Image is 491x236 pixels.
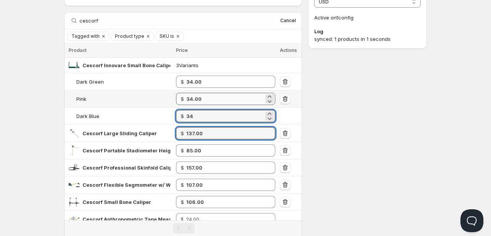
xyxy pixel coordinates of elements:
input: 209.00 [186,162,264,174]
div: Dark Blue [76,112,99,120]
strong: $ [181,165,184,171]
nav: Pagination [64,220,302,236]
span: Cescorf Professional Skinfold Caliper Kit [82,165,186,171]
p: Active on 1 config [314,14,421,21]
input: 46.00 [186,76,264,88]
span: Tagged with [71,33,100,39]
span: $ [181,216,184,222]
span: Cancel [280,18,296,24]
span: Actions [280,47,297,53]
strong: $ [181,147,184,154]
input: 189.00 [186,127,264,139]
strong: $ [181,182,184,188]
span: Cescorf Small Bone Caliper [82,199,151,205]
button: Clear [144,32,152,40]
div: Cescorf Innovare Small Bone Caliper [82,61,170,69]
input: 24.00 [186,213,264,225]
button: Product type [111,32,144,40]
button: Clear [100,32,107,40]
div: synced: 1 products in 1 seconds [314,35,421,43]
strong: $ [181,113,184,119]
strong: $ [181,79,184,85]
input: 116.00 [186,144,264,157]
span: Cescorf Innovare Small Bone Caliper [82,62,174,68]
input: Search by title [79,15,273,26]
div: Cescorf Portable Stadiometer Height Meter [82,147,170,154]
span: Cescorf Portable Stadiometer Height Meter [82,147,192,154]
div: Cescorf Large Sliding Caliper [82,129,157,137]
span: Product [69,47,87,53]
input: 46.00 [186,93,264,105]
span: SKU is [160,33,174,39]
strong: $ [181,130,184,136]
div: Cescorf Small Bone Caliper [82,198,151,206]
span: Cescorf Large Sliding Caliper [82,130,157,136]
div: Cescorf Flexible Segmometer w/ Wingspan [82,181,170,189]
span: Dark Blue [76,113,99,119]
span: Pink [76,96,86,102]
button: SKU is [156,32,174,40]
input: 46.00 [186,110,264,122]
span: Cescorf Anthropometric Tape Measure [82,216,180,222]
strong: $ [181,96,184,102]
div: Cescorf Professional Skinfold Caliper Kit [82,164,170,171]
input: 142.00 [186,179,264,191]
div: Dark Green [76,78,104,86]
div: Pink [76,95,86,103]
h3: Log [314,27,421,35]
strong: $ [181,199,184,205]
button: Cancel [277,16,299,25]
button: Tagged with [68,32,100,40]
button: Clear [174,32,182,40]
div: Cescorf Anthropometric Tape Measure [82,215,170,223]
iframe: Help Scout Beacon - Open [460,209,483,232]
span: Price [176,47,188,53]
td: 3 Variants [174,58,278,73]
span: Dark Green [76,79,104,85]
span: Cescorf Flexible Segmometer w/ Wingspan [82,182,191,188]
span: Product type [115,33,144,39]
input: 145.00 [186,196,264,208]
